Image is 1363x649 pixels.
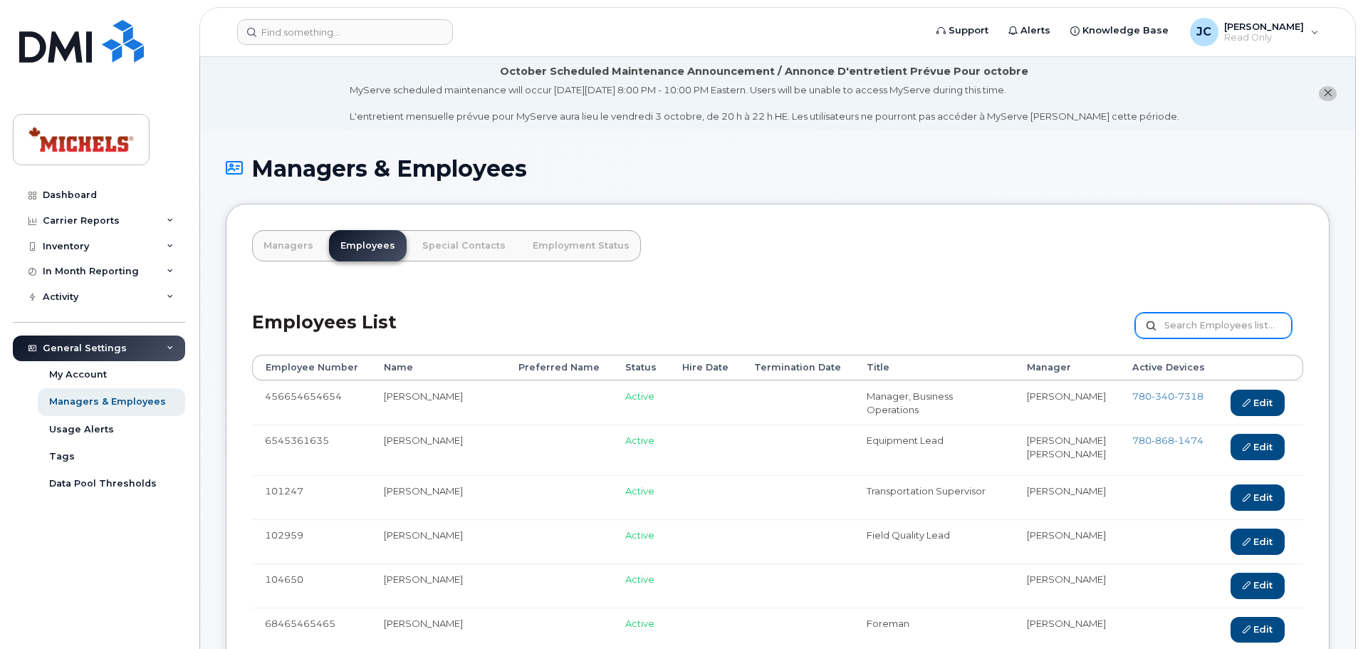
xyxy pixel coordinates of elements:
div: October Scheduled Maintenance Announcement / Annonce D'entretient Prévue Pour octobre [500,64,1028,79]
a: Edit [1231,617,1285,643]
td: Field Quality Lead [854,519,1013,564]
span: Active [625,390,654,402]
span: 340 [1151,390,1174,402]
td: [PERSON_NAME] [371,380,506,425]
h1: Managers & Employees [226,156,1330,181]
a: Edit [1231,573,1285,599]
a: 7803407318 [1132,390,1203,402]
th: Manager [1014,355,1119,380]
td: 102959 [252,519,371,564]
span: 780 [1132,390,1203,402]
td: [PERSON_NAME] [371,519,506,564]
span: 7318 [1174,390,1203,402]
li: [PERSON_NAME] [1027,529,1107,542]
td: [PERSON_NAME] [371,425,506,475]
td: 6545361635 [252,425,371,475]
a: 7808681474 [1132,435,1203,446]
a: Employees [329,230,407,261]
th: Hire Date [669,355,741,380]
th: Title [854,355,1013,380]
li: [PERSON_NAME] [1027,390,1107,403]
li: [PERSON_NAME] [1027,434,1107,447]
span: 1474 [1174,435,1203,446]
a: Edit [1231,434,1285,460]
th: Preferred Name [506,355,612,380]
th: Status [612,355,669,380]
td: 456654654654 [252,380,371,425]
a: Edit [1231,484,1285,511]
button: close notification [1319,86,1337,101]
span: Active [625,435,654,446]
span: Active [625,485,654,497]
td: [PERSON_NAME] [371,475,506,519]
a: Edit [1231,529,1285,555]
a: Employment Status [521,230,641,261]
td: [PERSON_NAME] [371,564,506,608]
th: Termination Date [741,355,854,380]
th: Employee Number [252,355,371,380]
td: 101247 [252,475,371,519]
li: [PERSON_NAME] [1027,484,1107,498]
li: [PERSON_NAME] [1027,573,1107,586]
span: Active [625,529,654,541]
span: 868 [1151,435,1174,446]
td: Transportation Supervisor [854,475,1013,519]
div: MyServe scheduled maintenance will occur [DATE][DATE] 8:00 PM - 10:00 PM Eastern. Users will be u... [350,83,1179,123]
td: Manager, Business Operations [854,380,1013,425]
a: Special Contacts [411,230,517,261]
li: [PERSON_NAME] [1027,617,1107,630]
a: Edit [1231,390,1285,416]
th: Name [371,355,506,380]
h2: Employees List [252,313,397,355]
span: 780 [1132,435,1203,446]
td: 104650 [252,564,371,608]
li: [PERSON_NAME] [1027,447,1107,461]
span: Active [625,573,654,585]
th: Active Devices [1119,355,1218,380]
a: Managers [252,230,325,261]
span: Active [625,618,654,629]
td: Equipment Lead [854,425,1013,475]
